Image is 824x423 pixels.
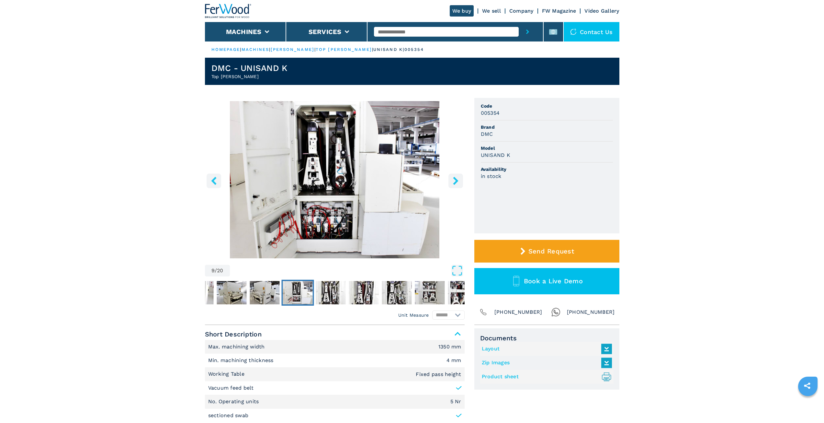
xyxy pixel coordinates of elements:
a: FW Magazine [542,8,576,14]
a: We buy [450,5,474,17]
p: Min. machining thickness [208,357,275,364]
em: Unit Measure [398,312,429,318]
span: [PHONE_NUMBER] [494,308,542,317]
button: Go to Slide 6 [182,280,215,306]
h3: DMC [481,130,493,138]
img: b35cb6326ce794aa8fbf34cef6beb1c0 [448,281,478,304]
a: HOMEPAGE [211,47,240,52]
button: Go to Slide 7 [215,280,248,306]
span: Code [481,103,613,109]
a: Product sheet [482,371,609,382]
div: Go to Slide 9 [205,101,465,258]
button: Open Fullscreen [231,265,463,276]
h1: DMC - UNISAND K [211,63,288,73]
span: [PHONE_NUMBER] [567,308,615,317]
a: Company [509,8,534,14]
h3: UNISAND K [481,151,510,159]
img: Ferwood [205,4,252,18]
span: | [269,47,270,52]
span: | [240,47,241,52]
span: Short Description [205,328,465,340]
div: Short Description [205,340,465,422]
span: 9 [211,268,215,273]
p: unisand k | [373,47,404,53]
img: c4578be49ae85bcd15dd4a47999bd738 [283,281,312,304]
h3: 005354 [481,109,500,117]
nav: Thumbnail Navigation [50,280,310,306]
a: We sell [482,8,501,14]
em: 4 mm [446,358,461,363]
button: Go to Slide 9 [281,280,314,306]
img: 2080264bfa3c8d8bad074f1f12879a50 [316,281,345,304]
span: 20 [217,268,223,273]
img: 5c85872b44907752b311fa8789d9bcb5 [217,281,246,304]
p: sectioned swab [208,412,249,419]
img: Phone [479,308,488,317]
a: top [PERSON_NAME] [316,47,372,52]
button: submit-button [519,22,536,41]
span: / [215,268,217,273]
button: Go to Slide 11 [347,280,380,306]
p: 005354 [404,47,424,53]
button: Services [309,28,342,36]
img: 627518ec1e55de2f4610f14314da426c [415,281,445,304]
p: Working Table [208,370,246,378]
button: Go to Slide 13 [413,280,446,306]
em: 1350 mm [438,344,461,349]
button: Machines [226,28,262,36]
a: Zip Images [482,358,609,368]
span: | [314,47,316,52]
p: Vacuum feed belt [208,384,254,392]
span: | [372,47,373,52]
button: Go to Slide 10 [314,280,347,306]
img: d1ea9ac8d3f3a47c38264a0ff6f3d489 [184,281,213,304]
img: Whatsapp [551,308,560,317]
div: Contact us [564,22,619,41]
img: c88531a73a6162a3b54f7935b42af748 [382,281,412,304]
span: Book a Live Demo [524,277,583,285]
button: Send Request [474,240,619,263]
button: Go to Slide 14 [446,280,479,306]
iframe: Chat [796,394,819,418]
p: Max. machining width [208,343,266,350]
span: Brand [481,124,613,130]
span: Documents [480,334,614,342]
span: Availability [481,166,613,172]
img: Contact us [570,29,577,35]
em: 5 Nr [450,399,461,404]
button: Go to Slide 8 [248,280,281,306]
a: [PERSON_NAME] [271,47,314,52]
button: Go to Slide 12 [380,280,413,306]
a: Video Gallery [584,8,619,14]
span: Model [481,145,613,151]
h2: Top [PERSON_NAME] [211,73,288,80]
button: left-button [207,173,221,188]
p: No. Operating units [208,398,261,405]
em: Fixed pass height [416,372,461,377]
h3: in stock [481,172,502,180]
a: sharethis [799,378,815,394]
span: Send Request [528,247,574,255]
img: Top Sanders DMC UNISAND K [205,101,465,258]
img: 7013ee297f223885f5388e55f8dc9f9c [250,281,279,304]
button: Book a Live Demo [474,268,619,294]
a: Layout [482,344,609,354]
a: machines [242,47,269,52]
img: 92e5b8a2569f48ecd5a2059aa8fbe530 [349,281,378,304]
button: right-button [448,173,463,188]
